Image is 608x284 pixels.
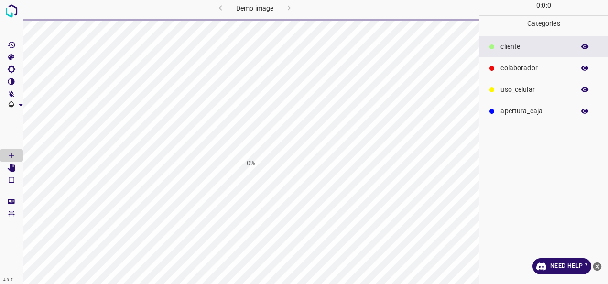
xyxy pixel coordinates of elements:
p: uso_celular [500,85,570,95]
div: uso_celular [479,79,608,100]
div: 4.3.7 [1,276,15,284]
div: : : [536,0,551,15]
div: apertura_caja [479,100,608,122]
div: colaborador [479,57,608,79]
p: 0 [536,0,540,11]
h6: Demo image [236,2,273,16]
p: apertura_caja [500,106,570,116]
img: logo [3,2,20,20]
p: ​​cliente [500,42,570,52]
button: close-help [591,258,603,274]
div: ​​cliente [479,36,608,57]
p: 0 [547,0,551,11]
p: 0 [542,0,545,11]
h1: 0% [247,158,255,168]
p: Categories [479,16,608,32]
p: colaborador [500,63,570,73]
a: Need Help ? [532,258,591,274]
